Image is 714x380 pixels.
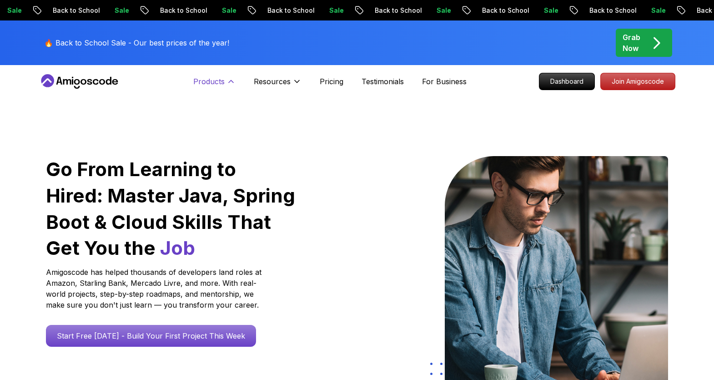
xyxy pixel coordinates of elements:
[102,6,131,15] p: Sale
[254,76,302,94] button: Resources
[147,6,209,15] p: Back to School
[193,76,236,94] button: Products
[362,76,404,87] a: Testimonials
[422,76,467,87] a: For Business
[577,6,639,15] p: Back to School
[46,267,264,310] p: Amigoscode has helped thousands of developers land roles at Amazon, Starling Bank, Mercado Livre,...
[40,6,102,15] p: Back to School
[209,6,238,15] p: Sale
[317,6,346,15] p: Sale
[469,6,531,15] p: Back to School
[193,76,225,87] p: Products
[539,73,595,90] a: Dashboard
[46,325,256,347] a: Start Free [DATE] - Build Your First Project This Week
[362,6,424,15] p: Back to School
[600,73,675,90] a: Join Amigoscode
[254,76,291,87] p: Resources
[320,76,343,87] a: Pricing
[531,6,560,15] p: Sale
[639,6,668,15] p: Sale
[160,236,195,259] span: Job
[255,6,317,15] p: Back to School
[623,32,640,54] p: Grab Now
[46,156,297,261] h1: Go From Learning to Hired: Master Java, Spring Boot & Cloud Skills That Get You the
[44,37,229,48] p: 🔥 Back to School Sale - Our best prices of the year!
[424,6,453,15] p: Sale
[539,73,594,90] p: Dashboard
